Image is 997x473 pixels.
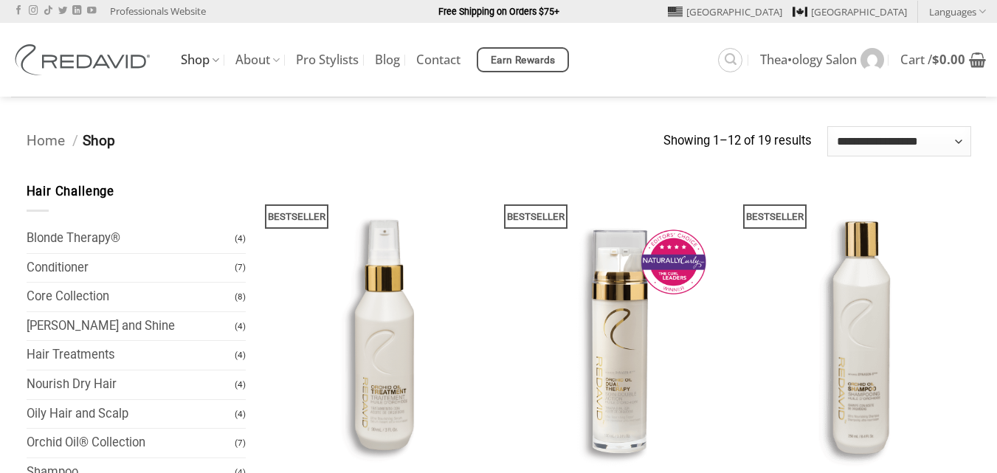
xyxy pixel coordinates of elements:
[181,46,219,75] a: Shop
[235,314,246,339] span: (4)
[932,51,965,68] bdi: 0.00
[491,52,556,69] span: Earn Rewards
[760,41,884,79] a: Thea•ology Salon
[827,126,971,156] select: Shop order
[932,51,939,68] span: $
[27,224,235,253] a: Blonde Therapy®
[27,341,235,370] a: Hair Treatments
[72,132,78,149] span: /
[44,6,52,16] a: Follow on TikTok
[235,46,280,75] a: About
[235,430,246,456] span: (7)
[27,283,235,311] a: Core Collection
[668,1,782,23] a: [GEOGRAPHIC_DATA]
[296,46,359,73] a: Pro Stylists
[235,372,246,398] span: (4)
[900,44,986,76] a: View cart
[27,429,235,458] a: Orchid Oil® Collection
[27,132,65,149] a: Home
[72,6,81,16] a: Follow on LinkedIn
[235,342,246,368] span: (4)
[375,46,400,73] a: Blog
[14,6,23,16] a: Follow on Facebook
[235,401,246,427] span: (4)
[29,6,38,16] a: Follow on Instagram
[900,54,965,66] span: Cart /
[235,226,246,252] span: (4)
[760,54,857,66] span: Thea•ology Salon
[718,48,742,72] a: Search
[27,400,235,429] a: Oily Hair and Scalp
[663,131,812,151] p: Showing 1–12 of 19 results
[58,6,67,16] a: Follow on Twitter
[235,284,246,310] span: (8)
[929,1,986,22] a: Languages
[27,370,235,399] a: Nourish Dry Hair
[11,44,159,75] img: REDAVID Salon Products | United States
[27,254,235,283] a: Conditioner
[416,46,460,73] a: Contact
[235,255,246,280] span: (7)
[27,184,115,198] span: Hair Challenge
[477,47,569,72] a: Earn Rewards
[438,6,559,17] strong: Free Shipping on Orders $75+
[27,312,235,341] a: [PERSON_NAME] and Shine
[27,130,664,153] nav: Breadcrumb
[793,1,907,23] a: [GEOGRAPHIC_DATA]
[87,6,96,16] a: Follow on YouTube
